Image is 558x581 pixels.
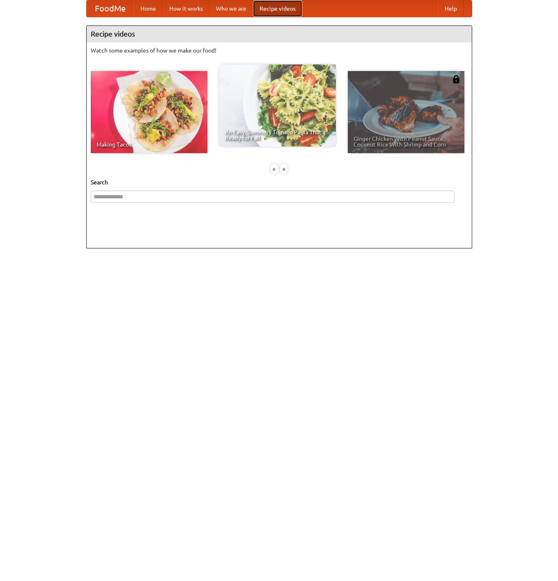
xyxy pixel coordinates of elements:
span: An Easy, Summery Tomato Pasta That's Ready for Fall [225,129,330,141]
a: An Easy, Summery Tomato Pasta That's Ready for Fall [219,64,336,147]
p: Watch some examples of how we make our food! [91,46,468,55]
a: Who we are [209,0,253,17]
div: » [280,164,287,174]
a: FoodMe [87,0,134,17]
a: Making Tacos [91,71,207,153]
a: Help [438,0,464,17]
h4: Recipe videos [87,26,472,42]
a: Recipe videos [253,0,302,17]
a: How it works [163,0,209,17]
span: Making Tacos [96,142,202,147]
div: « [271,164,278,174]
h5: Search [91,178,468,186]
a: Home [134,0,163,17]
img: 483408.png [452,75,460,83]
